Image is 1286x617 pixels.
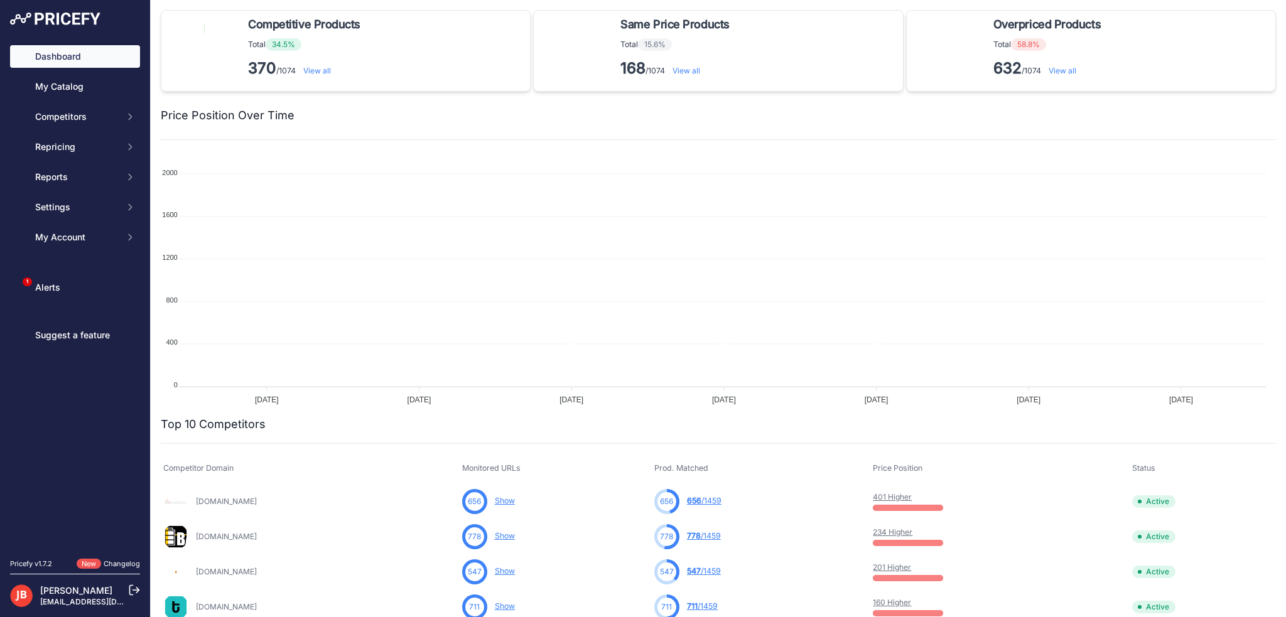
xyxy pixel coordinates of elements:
a: Show [495,496,515,505]
a: [DOMAIN_NAME] [196,602,257,611]
span: Active [1132,530,1175,543]
h2: Price Position Over Time [161,107,294,124]
a: [PERSON_NAME] [40,585,112,596]
tspan: 1600 [162,211,177,218]
tspan: [DATE] [408,395,431,404]
button: Reports [10,166,140,188]
span: Prod. Matched [654,463,708,473]
span: 656 [660,496,673,507]
a: 234 Higher [873,527,912,537]
a: [DOMAIN_NAME] [196,532,257,541]
span: Settings [35,201,117,213]
tspan: 400 [166,338,177,346]
a: View all [303,66,331,75]
span: 778 [660,531,673,542]
span: Monitored URLs [462,463,521,473]
span: 656 [468,496,481,507]
strong: 168 [620,59,646,77]
span: Active [1132,566,1175,578]
button: Settings [10,196,140,218]
nav: Sidebar [10,45,140,544]
p: /1074 [620,58,734,78]
a: 401 Higher [873,492,912,502]
a: 547/1459 [687,566,721,576]
a: My Catalog [10,75,140,98]
span: 711 [661,601,672,613]
span: 547 [468,566,482,577]
a: 711/1459 [687,601,718,611]
span: Repricing [35,141,117,153]
tspan: 800 [166,296,177,304]
span: Price Position [873,463,922,473]
button: Competitors [10,105,140,128]
tspan: [DATE] [255,395,279,404]
button: My Account [10,226,140,249]
p: Total [993,38,1106,51]
button: Repricing [10,136,140,158]
span: Active [1132,495,1175,508]
a: Show [495,531,515,540]
p: /1074 [993,58,1106,78]
a: [DOMAIN_NAME] [196,567,257,576]
span: New [77,559,101,569]
h2: Top 10 Competitors [161,416,266,433]
a: 201 Higher [873,562,911,572]
a: 656/1459 [687,496,721,505]
tspan: [DATE] [1017,395,1040,404]
span: Active [1132,601,1175,613]
a: Suggest a feature [10,324,140,346]
tspan: [DATE] [712,395,736,404]
span: 34.5% [266,38,301,51]
p: Total [248,38,365,51]
span: 778 [687,531,701,540]
span: Competitive Products [248,16,360,33]
tspan: [DATE] [1169,395,1193,404]
span: 58.8% [1011,38,1046,51]
a: Show [495,601,515,611]
span: 711 [687,601,698,611]
strong: 632 [993,59,1022,77]
span: 547 [687,566,701,576]
span: 778 [468,531,481,542]
tspan: [DATE] [559,395,583,404]
p: /1074 [248,58,365,78]
span: My Account [35,231,117,244]
a: 778/1459 [687,531,721,540]
img: Pricefy Logo [10,13,100,25]
tspan: 1200 [162,254,177,261]
a: Alerts [10,276,140,299]
tspan: 0 [174,381,178,389]
tspan: [DATE] [865,395,889,404]
span: Status [1132,463,1155,473]
span: Competitor Domain [163,463,234,473]
a: Dashboard [10,45,140,68]
span: Overpriced Products [993,16,1101,33]
span: Reports [35,171,117,183]
span: Same Price Products [620,16,729,33]
span: Competitors [35,110,117,123]
span: 15.6% [638,38,672,51]
strong: 370 [248,59,276,77]
a: 160 Higher [873,598,911,607]
a: [EMAIL_ADDRESS][DOMAIN_NAME] [40,597,171,606]
p: Total [620,38,734,51]
a: View all [673,66,700,75]
div: Pricefy v1.7.2 [10,559,52,569]
a: [DOMAIN_NAME] [196,496,257,506]
a: View all [1049,66,1076,75]
span: 547 [660,566,674,577]
span: 711 [469,601,480,613]
a: Show [495,566,515,576]
tspan: 2000 [162,169,177,176]
span: 656 [687,496,701,505]
a: Changelog [104,559,140,568]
